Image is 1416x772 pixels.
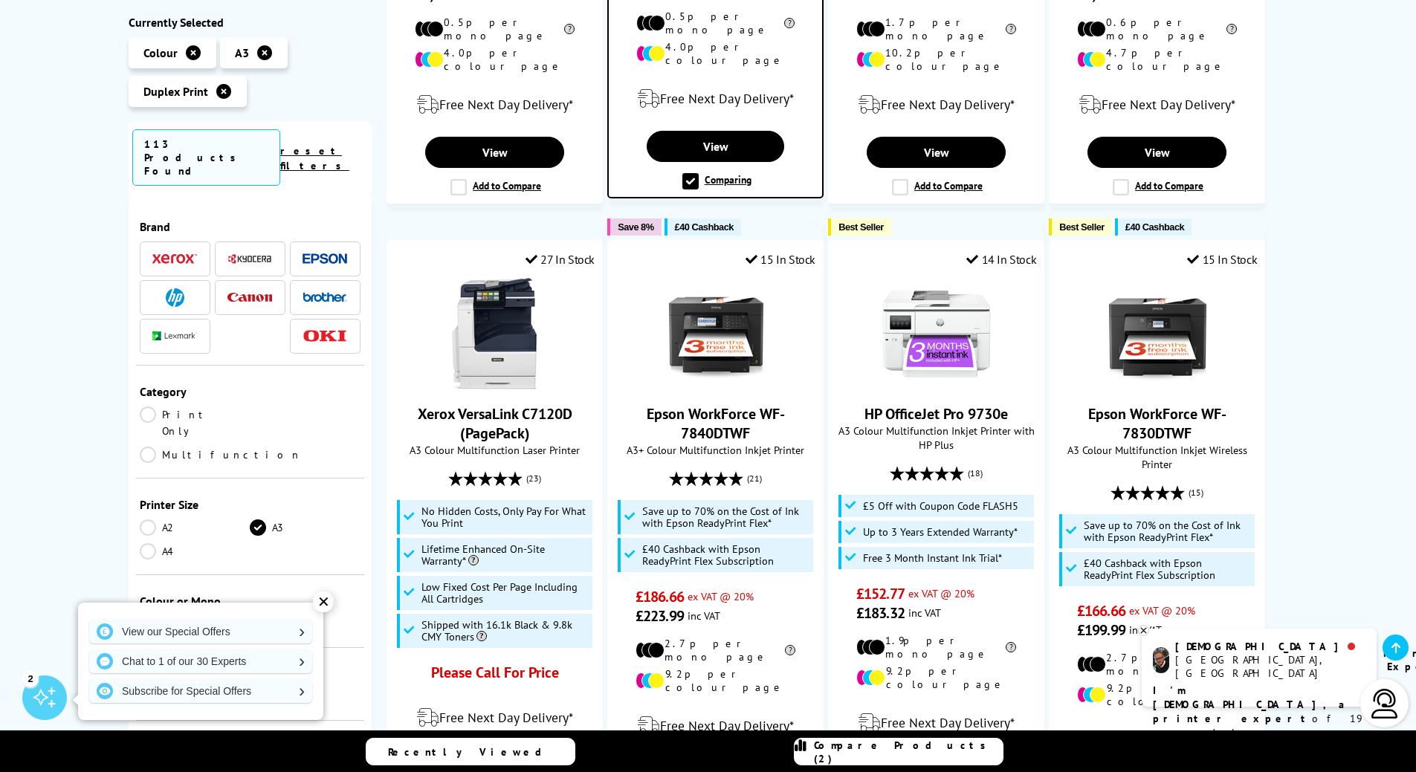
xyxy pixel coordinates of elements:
a: View [425,137,563,168]
span: (18) [968,459,983,487]
div: modal_delivery [395,697,595,739]
span: (21) [747,464,762,493]
a: Xerox VersaLink C7120D (PagePack) [418,404,572,443]
img: Brother [303,292,347,302]
img: chris-livechat.png [1153,647,1169,673]
button: Best Seller [828,218,891,236]
img: OKI [303,330,347,343]
label: Add to Compare [892,179,983,195]
span: Low Fixed Cost Per Page Including All Cartridges [421,581,589,605]
img: Kyocera [227,253,272,265]
a: View [867,137,1005,168]
div: modal_delivery [1057,84,1257,126]
li: 9.2p per colour page [636,667,795,694]
a: Print Only [140,406,250,439]
a: OKI [303,327,347,346]
li: 1.9p per mono page [856,634,1016,661]
span: ex VAT @ 20% [688,589,754,603]
span: A3+ Colour Multifunction Inkjet Printer [615,443,815,457]
a: Epson WorkForce WF-7840DTWF [647,404,785,443]
div: 27 In Stock [526,252,595,267]
div: modal_delivery [836,84,1036,126]
span: A3 [235,45,249,60]
span: £183.32 [856,603,905,623]
span: Shipped with 16.1k Black & 9.8k CMY Toners [421,619,589,643]
a: Epson WorkForce WF-7840DTWF [660,377,772,392]
a: Epson [303,250,347,268]
span: ex VAT @ 20% [1129,603,1195,617]
b: I'm [DEMOGRAPHIC_DATA], a printer expert [1153,684,1349,725]
span: Recently Viewed [388,745,557,759]
label: Add to Compare [1113,179,1203,195]
span: inc VAT [688,609,720,623]
li: 10.2p per colour page [856,46,1016,73]
li: 0.6p per mono page [1077,16,1237,42]
span: Best Seller [1059,221,1105,233]
img: Xerox [152,254,197,265]
span: £40 Cashback [675,221,734,233]
span: Colour [143,45,178,60]
a: Compare Products (2) [794,738,1003,765]
a: Kyocera [227,250,272,268]
a: A4 [140,543,250,559]
a: Lexmark [152,327,197,346]
span: 113 Products Found [132,129,280,186]
li: 0.5p per mono page [415,16,575,42]
span: inc VAT [908,606,941,620]
img: Epson WorkForce WF-7830DTWF [1102,278,1213,389]
span: £5 Off with Coupon Code FLASH5 [863,500,1018,512]
div: Please Call For Price [415,663,575,690]
a: Epson WorkForce WF-7830DTWF [1088,404,1226,443]
a: HP OfficeJet Pro 9730e [864,404,1008,424]
span: (23) [526,464,541,493]
span: £40 Cashback [1125,221,1184,233]
span: £199.99 [1077,620,1125,640]
div: modal_delivery [616,78,815,120]
a: HP [152,288,197,307]
span: Up to 3 Years Extended Warranty* [863,526,1018,538]
span: Save up to 70% on the Cost of Ink with Epson ReadyPrint Flex* [1084,519,1252,543]
a: View our Special Offers [89,620,312,643]
a: A3 [250,519,361,536]
a: Canon [227,288,272,307]
div: [DEMOGRAPHIC_DATA] [1175,640,1365,653]
li: 9.2p per colour page [1077,681,1237,708]
label: Add to Compare [450,179,541,195]
a: Multifunction [140,447,302,463]
img: Lexmark [152,332,197,341]
a: Xerox [152,250,197,268]
img: Canon [227,293,272,302]
div: 2 [22,670,39,687]
li: 2.7p per mono page [1077,651,1237,678]
a: Epson WorkForce WF-7830DTWF [1102,377,1213,392]
span: ex VAT @ 20% [908,586,974,600]
li: 9.2p per colour page [856,664,1016,691]
a: HP OfficeJet Pro 9730e [881,377,992,392]
li: 4.0p per colour page [415,46,575,73]
span: A3 Colour Multifunction Inkjet Wireless Printer [1057,443,1257,471]
a: View [1087,137,1226,168]
a: Subscribe for Special Offers [89,679,312,703]
button: Save 8% [607,218,661,236]
div: Colour or Mono [140,594,361,609]
a: Brother [303,288,347,307]
button: £40 Cashback [665,218,741,236]
span: Free 3 Month Instant Ink Trial* [863,552,1002,564]
li: 0.5p per mono page [636,10,795,36]
img: Epson [303,253,347,265]
span: inc VAT [1129,623,1162,637]
div: 14 In Stock [966,252,1036,267]
div: Category [140,384,361,399]
div: 15 In Stock [1187,252,1257,267]
div: 15 In Stock [746,252,815,267]
li: 1.7p per mono page [856,16,1016,42]
span: £40 Cashback with Epson ReadyPrint Flex Subscription [1084,557,1252,581]
span: £166.66 [1077,601,1125,620]
div: Printer Size [140,497,361,512]
span: Compare Products (2) [814,739,1003,765]
li: 4.7p per colour page [1077,46,1237,73]
div: ✕ [313,591,334,612]
span: A3 Colour Multifunction Inkjet Printer with HP Plus [836,424,1036,452]
a: Chat to 1 of our 30 Experts [89,649,312,673]
div: modal_delivery [615,705,815,747]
